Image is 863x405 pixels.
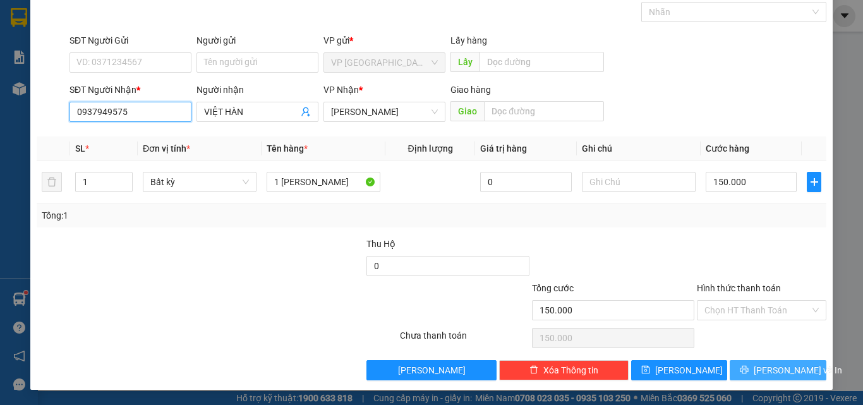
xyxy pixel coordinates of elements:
span: Xóa Thông tin [543,363,598,377]
button: plus [807,172,821,192]
span: [PERSON_NAME] [655,363,723,377]
div: SĐT Người Gửi [69,33,191,47]
span: Lấy [450,52,480,72]
span: Giá trị hàng [480,143,527,154]
div: Người gửi [196,33,318,47]
label: Hình thức thanh toán [697,283,781,293]
span: [PERSON_NAME] [398,363,466,377]
span: Tên hàng [267,143,308,154]
span: plus [807,177,821,187]
span: save [641,365,650,375]
th: Ghi chú [577,136,701,161]
img: logo.jpg [137,16,167,46]
b: BIÊN NHẬN GỬI HÀNG HÓA [81,18,121,121]
div: Tổng: 1 [42,209,334,222]
button: deleteXóa Thông tin [499,360,629,380]
button: save[PERSON_NAME] [631,360,728,380]
span: delete [529,365,538,375]
input: Dọc đường [484,101,604,121]
span: VP Sài Gòn [331,53,438,72]
span: Tổng cước [532,283,574,293]
b: [DOMAIN_NAME] [106,48,174,58]
span: VP Nhận [323,85,359,95]
span: printer [740,365,749,375]
span: user-add [301,107,311,117]
span: Đơn vị tính [143,143,190,154]
button: [PERSON_NAME] [366,360,496,380]
button: printer[PERSON_NAME] và In [730,360,826,380]
div: SĐT Người Nhận [69,83,191,97]
div: Người nhận [196,83,318,97]
input: Dọc đường [480,52,604,72]
span: Thu Hộ [366,239,395,249]
b: [PERSON_NAME] [16,82,71,141]
span: Cước hàng [706,143,749,154]
span: SL [75,143,85,154]
span: Bất kỳ [150,172,249,191]
div: VP gửi [323,33,445,47]
li: (c) 2017 [106,60,174,76]
span: Giao hàng [450,85,491,95]
span: Lấy hàng [450,35,487,45]
input: 0 [480,172,571,192]
span: VP Phan Thiết [331,102,438,121]
span: Định lượng [407,143,452,154]
span: Giao [450,101,484,121]
span: [PERSON_NAME] và In [754,363,842,377]
input: VD: Bàn, Ghế [267,172,380,192]
div: Chưa thanh toán [399,329,531,351]
input: Ghi Chú [582,172,696,192]
button: delete [42,172,62,192]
